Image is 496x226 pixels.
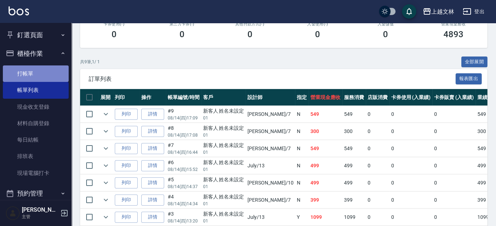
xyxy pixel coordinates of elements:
button: expand row [100,160,111,171]
h2: 第三方卡券(-) [157,22,207,26]
td: N [295,192,309,208]
button: expand row [100,126,111,137]
td: 499 [342,157,366,174]
h2: 入金儲值 [360,22,411,26]
td: 0 [366,123,389,140]
img: Person [6,206,20,220]
a: 詳情 [141,160,164,171]
a: 帳單列表 [3,82,69,98]
div: 上越文林 [431,7,454,16]
button: expand row [100,109,111,119]
td: #3 [166,209,201,226]
td: [PERSON_NAME] /10 [246,175,295,191]
p: 01 [203,201,244,207]
td: 0 [366,209,389,226]
a: 現金收支登錄 [3,99,69,115]
td: #4 [166,192,201,208]
td: 300 [342,123,366,140]
h3: 4893 [443,29,463,39]
p: 共 9 筆, 1 / 1 [80,59,100,65]
td: 0 [389,175,433,191]
div: 新客人 姓名未設定 [203,193,244,201]
button: 櫃檯作業 [3,44,69,63]
td: [PERSON_NAME] /7 [246,106,295,123]
button: 全部展開 [461,56,488,68]
td: N [295,157,309,174]
td: July /13 [246,209,295,226]
a: 報表匯出 [456,75,482,82]
h2: 其他付款方式(-) [225,22,275,26]
p: 08/14 (四) 14:34 [168,201,200,207]
td: 0 [389,123,433,140]
td: 0 [389,192,433,208]
button: expand row [100,143,111,154]
td: #8 [166,123,201,140]
p: 01 [203,183,244,190]
p: 01 [203,149,244,156]
td: 0 [366,192,389,208]
td: 0 [366,175,389,191]
p: 08/14 (四) 14:37 [168,183,200,190]
p: 主管 [22,213,58,220]
h3: 0 [315,29,320,39]
div: 新客人 姓名未設定 [203,176,244,183]
div: 新客人 姓名未設定 [203,124,244,132]
td: N [295,140,309,157]
button: 列印 [115,177,138,188]
h2: 入金使用(-) [292,22,343,26]
a: 詳情 [141,195,164,206]
td: #9 [166,106,201,123]
button: 上越文林 [420,4,457,19]
button: expand row [100,212,111,222]
button: 報表匯出 [456,73,482,84]
td: 0 [389,157,433,174]
th: 展開 [99,89,113,106]
td: 0 [432,123,476,140]
button: 列印 [115,160,138,171]
a: 打帳單 [3,65,69,82]
td: 0 [432,140,476,157]
td: N [295,106,309,123]
td: 0 [366,157,389,174]
td: 549 [342,106,366,123]
td: 499 [309,175,342,191]
h2: 營業現金應收 [428,22,479,26]
td: [PERSON_NAME] /7 [246,123,295,140]
button: 列印 [115,195,138,206]
td: 0 [389,106,433,123]
h2: 卡券使用(-) [89,22,139,26]
td: July /13 [246,157,295,174]
a: 詳情 [141,177,164,188]
button: expand row [100,195,111,205]
a: 詳情 [141,109,164,120]
button: 列印 [115,143,138,154]
td: Y [295,209,309,226]
button: save [402,4,416,19]
td: #5 [166,175,201,191]
span: 訂單列表 [89,75,456,83]
td: 1099 [309,209,342,226]
td: 1099 [342,209,366,226]
th: 指定 [295,89,309,106]
button: 預約管理 [3,184,69,203]
td: [PERSON_NAME] /7 [246,140,295,157]
td: 0 [366,106,389,123]
div: 新客人 姓名未設定 [203,159,244,166]
th: 客戶 [201,89,246,106]
button: 列印 [115,109,138,120]
td: 0 [432,209,476,226]
p: 01 [203,115,244,121]
a: 現場電腦打卡 [3,165,69,181]
a: 詳情 [141,143,164,154]
th: 服務消費 [342,89,366,106]
th: 店販消費 [366,89,389,106]
td: 549 [342,140,366,157]
th: 卡券使用 (入業績) [389,89,433,106]
p: 08/14 (四) 13:20 [168,218,200,224]
img: Logo [9,6,29,15]
td: 0 [389,209,433,226]
button: 釘選頁面 [3,26,69,44]
h3: 0 [247,29,252,39]
button: expand row [100,177,111,188]
td: 0 [432,192,476,208]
